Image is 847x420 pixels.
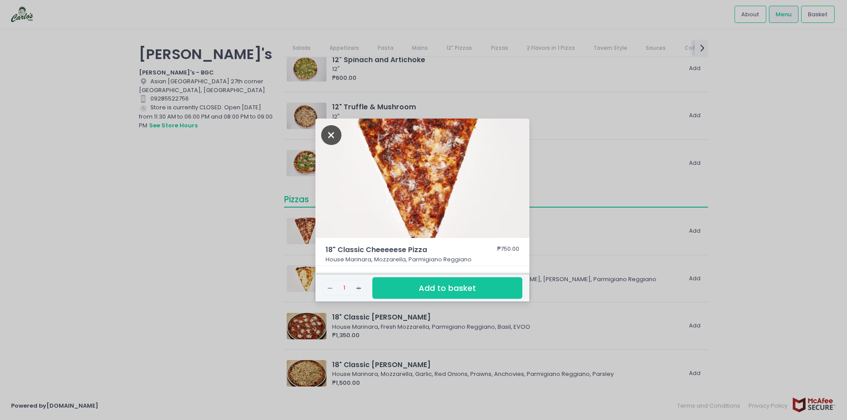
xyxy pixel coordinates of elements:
button: Close [321,130,341,139]
img: 18" Classic Cheeeeese Pizza [315,119,529,238]
span: 18" Classic Cheeeeese Pizza [326,245,471,255]
button: Add to basket [372,277,522,299]
p: House Marinara, Mozzarella, Parmigiano Reggiano [326,255,520,264]
div: ₱750.00 [497,245,519,255]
